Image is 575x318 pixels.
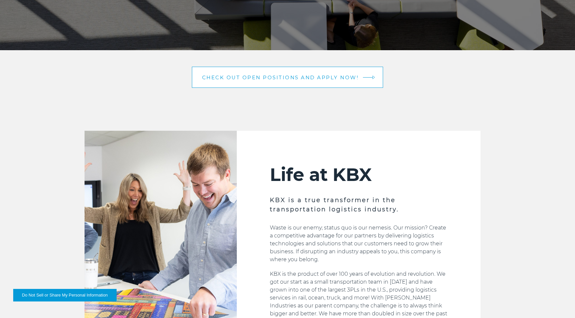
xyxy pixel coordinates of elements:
h3: KBX is a true transformer in the transportation logistics industry. [270,195,448,214]
button: Do Not Sell or Share My Personal Information [13,289,117,301]
h2: Life at KBX [270,164,448,186]
span: Check out open positions and apply now! [202,75,359,80]
img: arrow [373,76,375,79]
p: Waste is our enemy; status quo is our nemesis. Our mission? Create a competitive advantage for ou... [270,224,448,264]
a: Check out open positions and apply now! arrow arrow [192,67,383,88]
